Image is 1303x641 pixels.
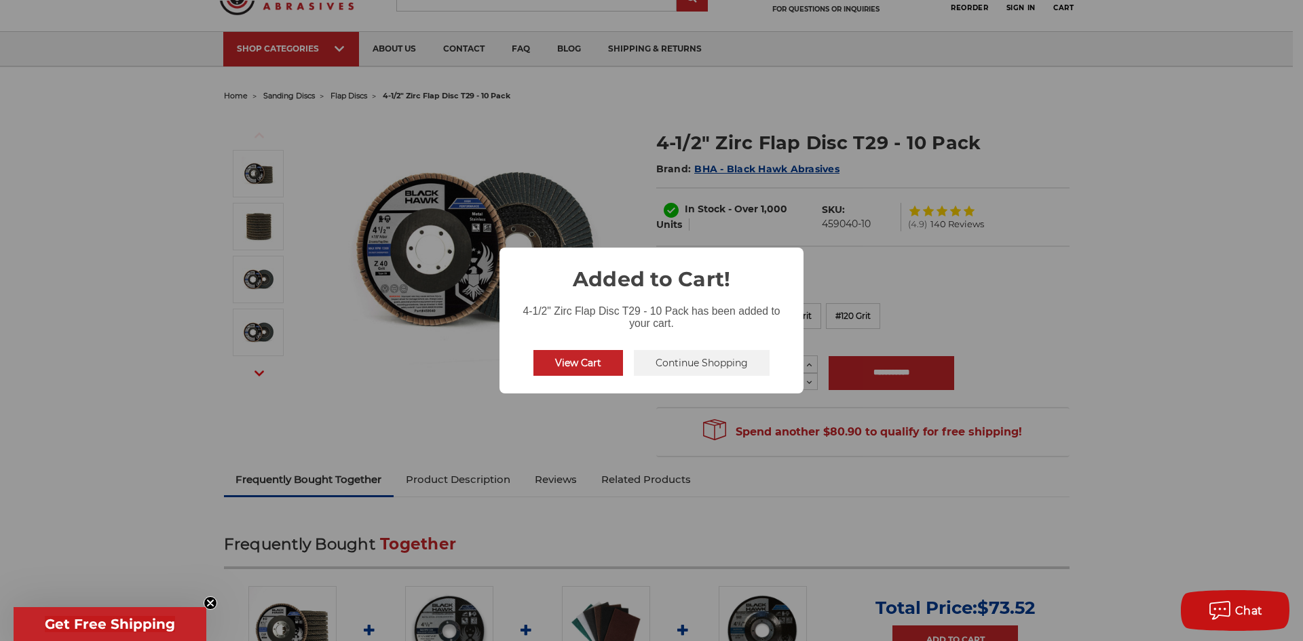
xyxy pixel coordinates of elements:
div: 4-1/2" Zirc Flap Disc T29 - 10 Pack has been added to your cart. [499,294,804,332]
button: Close teaser [204,596,217,610]
button: Continue Shopping [634,350,770,376]
button: Chat [1181,590,1289,631]
button: View Cart [533,350,623,376]
h2: Added to Cart! [499,248,804,294]
span: Chat [1235,604,1263,617]
span: Get Free Shipping [45,616,175,632]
